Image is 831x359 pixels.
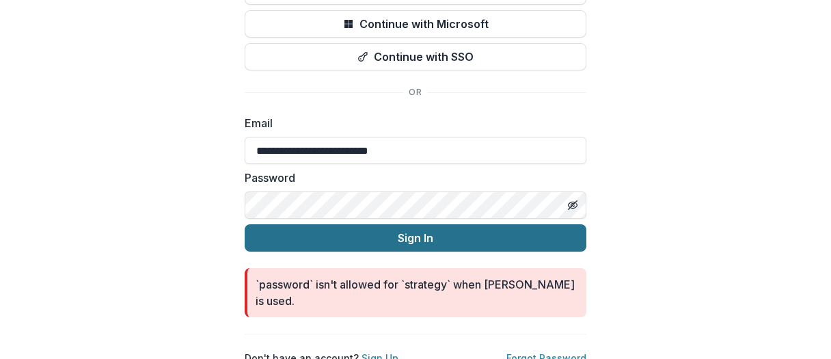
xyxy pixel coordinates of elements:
button: Toggle password visibility [562,194,584,216]
button: Sign In [245,224,586,252]
label: Password [245,170,578,186]
button: Continue with Microsoft [245,10,586,38]
button: Continue with SSO [245,43,586,70]
div: `password` isn't allowed for `strategy` when [PERSON_NAME] is used. [256,276,575,309]
label: Email [245,115,578,131]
